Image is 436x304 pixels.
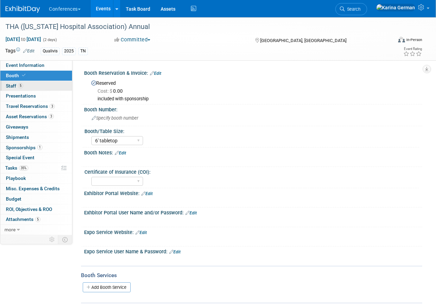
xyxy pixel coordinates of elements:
a: Edit [115,151,126,155]
span: more [4,227,16,232]
img: Karina German [376,4,415,11]
a: Booth [0,71,72,81]
span: Presentations [6,93,36,99]
div: 2025 [62,48,76,55]
div: Exhbitor Portal User Name and/or Password: [84,207,422,216]
span: Search [345,7,361,12]
span: Sponsorships [6,145,42,150]
div: included with sponsorship [98,96,417,102]
div: Reserved [89,78,417,102]
a: Add Booth Service [83,282,131,292]
img: ExhibitDay [6,6,40,13]
a: Staff5 [0,81,72,91]
span: [GEOGRAPHIC_DATA], [GEOGRAPHIC_DATA] [260,38,346,43]
a: Attachments5 [0,214,72,224]
a: more [0,225,72,235]
div: Booth/Table Size: [84,126,419,135]
button: Committed [112,36,153,43]
a: Giveaways [0,122,72,132]
a: Special Event [0,153,72,163]
i: Booth reservation complete [22,73,26,77]
a: Sponsorships1 [0,143,72,153]
div: Booth Reservation & Invoice: [84,68,422,77]
a: Misc. Expenses & Credits [0,184,72,194]
span: Asset Reservations [6,114,54,119]
a: Edit [150,71,161,76]
a: ROI, Objectives & ROO [0,204,72,214]
img: Format-Inperson.png [398,37,405,42]
span: Misc. Expenses & Credits [6,186,60,191]
div: Event Rating [403,47,422,51]
td: Toggle Event Tabs [58,235,72,244]
div: Booth Services [81,272,422,279]
span: Giveaways [6,124,28,130]
a: Edit [169,250,181,254]
div: TN [78,48,88,55]
a: Asset Reservations3 [0,112,72,122]
span: 5 [18,83,23,88]
div: In-Person [406,37,422,42]
div: Expo Service Website: [84,227,422,236]
span: (2 days) [42,38,57,42]
span: Playbook [6,175,26,181]
div: Exhibitor Portal Website: [84,188,422,197]
td: Personalize Event Tab Strip [46,235,58,244]
span: 5 [35,217,40,222]
a: Tasks35% [0,163,72,173]
span: Shipments [6,134,29,140]
a: Edit [23,49,34,53]
div: Booth Notes: [84,148,422,156]
span: Staff [6,83,23,89]
div: Expo Service User Name & Password: [84,246,422,255]
span: Attachments [6,216,40,222]
td: Tags [5,47,34,55]
span: Travel Reservations [6,103,55,109]
a: Shipments [0,132,72,142]
span: ROI, Objectives & ROO [6,206,52,212]
a: Edit [185,211,197,215]
span: to [20,37,27,42]
a: Event Information [0,60,72,70]
a: Presentations [0,91,72,101]
a: Playbook [0,173,72,183]
div: Booth Number: [84,104,422,113]
span: 35% [19,165,28,171]
span: 3 [49,114,54,119]
span: 3 [50,104,55,109]
span: Budget [6,196,21,202]
a: Budget [0,194,72,204]
div: Qualivis [41,48,60,55]
a: Travel Reservations3 [0,101,72,111]
a: Edit [135,230,147,235]
div: Event Format [361,36,422,46]
a: Search [335,3,367,15]
span: 1 [37,145,42,150]
span: 0.00 [98,88,125,94]
span: [DATE] [DATE] [5,36,41,42]
a: Edit [141,191,153,196]
div: Certificate of Insurance (COI): [84,167,419,175]
span: Tasks [5,165,28,171]
span: Event Information [6,62,44,68]
span: Booth [6,73,27,78]
span: Specify booth number [92,115,138,121]
span: Cost: $ [98,88,113,94]
div: THA ([US_STATE] Hospital Association) Annual [3,21,387,33]
span: Special Event [6,155,34,160]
